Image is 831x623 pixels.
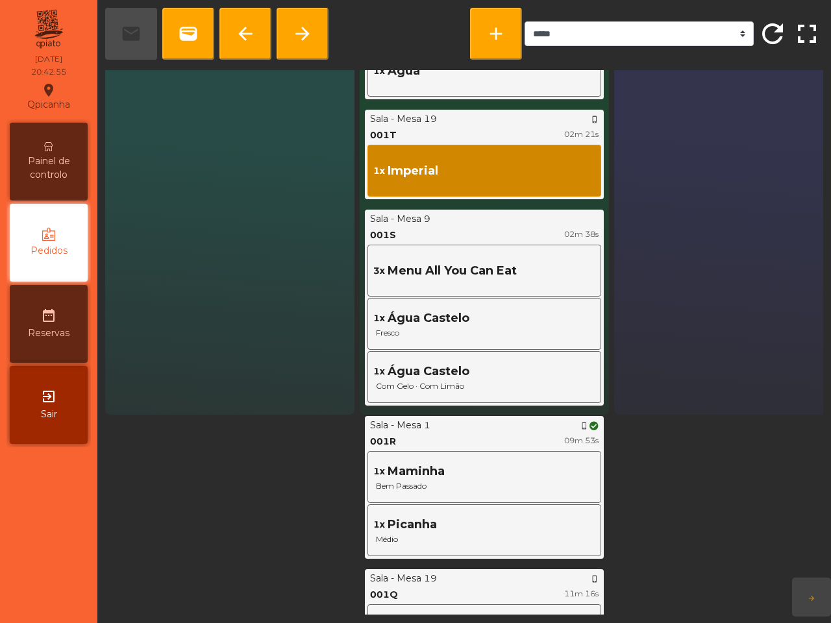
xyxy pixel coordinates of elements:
span: wallet [178,23,199,44]
span: Menu All You Can Eat [388,262,517,280]
span: Picanha [388,516,437,533]
span: 09m 53s [564,435,599,445]
span: Painel de controlo [13,154,84,182]
i: date_range [41,308,56,323]
div: Sala - [370,212,394,226]
span: Sair [41,408,57,421]
button: arrow_forward [277,8,329,60]
button: fullscreen [791,8,823,60]
span: phone_iphone [591,575,599,583]
button: arrow_forward [792,578,831,617]
button: arrow_back [219,8,271,60]
span: Fresco [373,327,595,339]
div: Sala - [370,572,394,585]
div: Sala - [370,419,394,432]
span: 3x [373,264,385,278]
button: wallet [162,8,214,60]
div: [DATE] [35,53,62,65]
span: 1x [373,465,385,478]
span: Médio [373,533,595,545]
img: qpiato [32,6,64,52]
div: 001T [370,128,397,142]
div: 001S [370,228,396,242]
span: 1x [373,365,385,378]
span: phone_iphone [580,422,588,430]
span: Reservas [28,326,69,340]
div: 001Q [370,588,398,602]
span: Pedidos [31,244,68,258]
span: 1x [373,311,385,325]
div: Mesa 1 [397,419,430,432]
span: 1x [373,64,385,78]
span: refresh [757,18,788,49]
button: refresh [756,8,789,60]
span: add [486,23,506,44]
span: Maminha [388,463,445,480]
span: Imperial [388,162,438,180]
span: 02m 21s [564,129,599,139]
span: 02m 38s [564,229,599,239]
span: Água [388,62,420,80]
span: Com Gelo · Com Limão [373,380,595,392]
button: add [470,8,522,60]
span: arrow_forward [292,23,313,44]
div: Mesa 19 [397,112,437,126]
i: exit_to_app [41,389,56,404]
i: location_on [41,82,56,98]
span: 11m 16s [564,589,599,598]
span: fullscreen [791,18,823,49]
span: arrow_forward [808,594,815,602]
div: Mesa 19 [397,572,437,585]
span: Água Castelo [388,363,469,380]
div: Mesa 9 [397,212,430,226]
div: 001R [370,435,396,448]
div: Qpicanha [27,80,70,113]
span: phone_iphone [591,116,599,123]
span: 1x [373,518,385,531]
span: arrow_back [235,23,256,44]
div: Sala - [370,112,394,126]
span: Água Castelo [388,310,469,327]
span: 1x [373,164,385,178]
span: Bem Passado [373,480,595,492]
div: 20:42:55 [31,66,66,78]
